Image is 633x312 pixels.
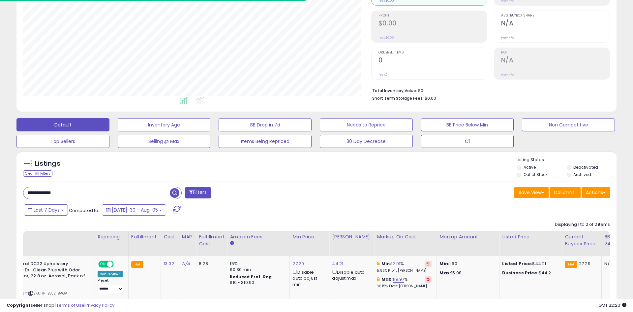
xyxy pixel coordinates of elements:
p: 36.15% Profit [PERSON_NAME] [377,284,432,289]
b: Business Price: [502,270,538,276]
div: $44.21 [502,261,557,267]
div: Repricing [98,233,126,240]
a: 119.97 [393,276,404,283]
b: Listed Price: [502,260,532,267]
span: OFF [113,261,123,267]
p: Listing States: [517,157,616,163]
button: Selling @ Max [118,135,211,148]
span: ON [99,261,107,267]
p: 1.60 [439,261,494,267]
span: $0.00 [425,95,436,101]
div: Listed Price [502,233,559,240]
div: $0.30 min [230,267,285,273]
b: Reduced Prof. Rng. [230,274,273,280]
div: % [377,276,432,289]
div: N/A [604,261,626,267]
button: Filters [185,187,211,198]
a: 12.01 [391,260,400,267]
div: Markup on Cost [377,233,434,240]
label: Active [524,164,536,170]
div: Cost [164,233,176,240]
strong: Copyright [7,302,31,308]
label: Out of Stock [524,172,548,177]
label: Deactivated [573,164,598,170]
span: 2025-08-14 22:23 GMT [598,302,626,308]
strong: Max: [439,270,451,276]
strong: Min: [439,260,449,267]
b: Max: [381,276,393,282]
span: Compared to: [69,207,99,214]
div: Preset: [98,278,123,293]
b: Min: [381,260,391,267]
div: % [377,261,432,273]
label: Archived [573,172,591,177]
small: Prev: $0.00 [378,36,394,40]
li: $0 [372,86,605,94]
h5: Listings [35,159,60,168]
span: [DATE]-30 - Aug-05 [112,207,158,213]
div: Fulfillment Cost [199,233,224,247]
span: | SKU: 1P-B3J2-BAGA [28,291,67,296]
div: Displaying 1 to 2 of 2 items [555,222,610,228]
small: Amazon Fees. [230,240,234,246]
div: $44.2 [502,270,557,276]
span: Ordered Items [378,51,487,54]
small: FBA [131,261,143,268]
div: 8.28 [199,261,222,267]
th: The percentage added to the cost of goods (COGS) that forms the calculator for Min & Max prices. [374,231,437,256]
div: Min Price [292,233,326,240]
a: 13.32 [164,260,174,267]
button: Columns [550,187,581,198]
button: €1 [421,135,514,148]
span: ROI [501,51,610,54]
span: Profit [378,14,487,17]
div: Clear All Filters [23,170,52,177]
button: Top Sellers [16,135,109,148]
p: 15.98 [439,270,494,276]
div: Disable auto adjust max [332,268,369,281]
button: BB Drop in 7d [219,118,312,131]
h2: N/A [501,19,610,28]
small: Prev: N/A [501,73,514,77]
div: Current Buybox Price [565,233,599,247]
div: seller snap | | [7,302,114,309]
button: Default [16,118,109,131]
span: Last 7 Days [34,207,60,213]
h2: $0.00 [378,19,487,28]
button: BB Price Below Min [421,118,514,131]
div: BB Share 24h. [604,233,628,247]
b: Short Term Storage Fees: [372,95,424,101]
button: Save View [514,187,549,198]
a: 44.21 [332,260,343,267]
h2: N/A [501,56,610,65]
div: MAP [182,233,193,240]
div: Fulfillment [131,233,158,240]
a: 27.29 [292,260,304,267]
a: N/A [182,260,190,267]
b: Blue Coral DC22 Upholstery Cleaner Dri-Clean Plus with Odor Eliminator, 22.8 oz. Aerosol, Pack of 4 [6,261,86,287]
button: Inventory Age [118,118,211,131]
div: Disable auto adjust min [292,268,324,288]
small: Prev: 0 [378,73,388,77]
div: Markup Amount [439,233,497,240]
b: Total Inventory Value: [372,88,417,93]
div: $10 - $10.90 [230,280,285,286]
h2: 0 [378,56,487,65]
div: 15% [230,261,285,267]
div: Amazon Fees [230,233,287,240]
button: Non Competitive [522,118,615,131]
button: [DATE]-30 - Aug-05 [102,204,166,216]
button: Actions [582,187,610,198]
small: Prev: N/A [501,36,514,40]
button: Needs to Reprice [320,118,413,131]
span: Avg. Buybox Share [501,14,610,17]
div: Win BuyBox * [98,271,123,277]
button: Last 7 Days [24,204,68,216]
button: Items Being Repriced [219,135,312,148]
a: Privacy Policy [85,302,114,308]
small: FBA [565,261,577,268]
p: 5.86% Profit [PERSON_NAME] [377,268,432,273]
div: [PERSON_NAME] [332,233,371,240]
span: 27.29 [579,260,590,267]
a: Terms of Use [56,302,84,308]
